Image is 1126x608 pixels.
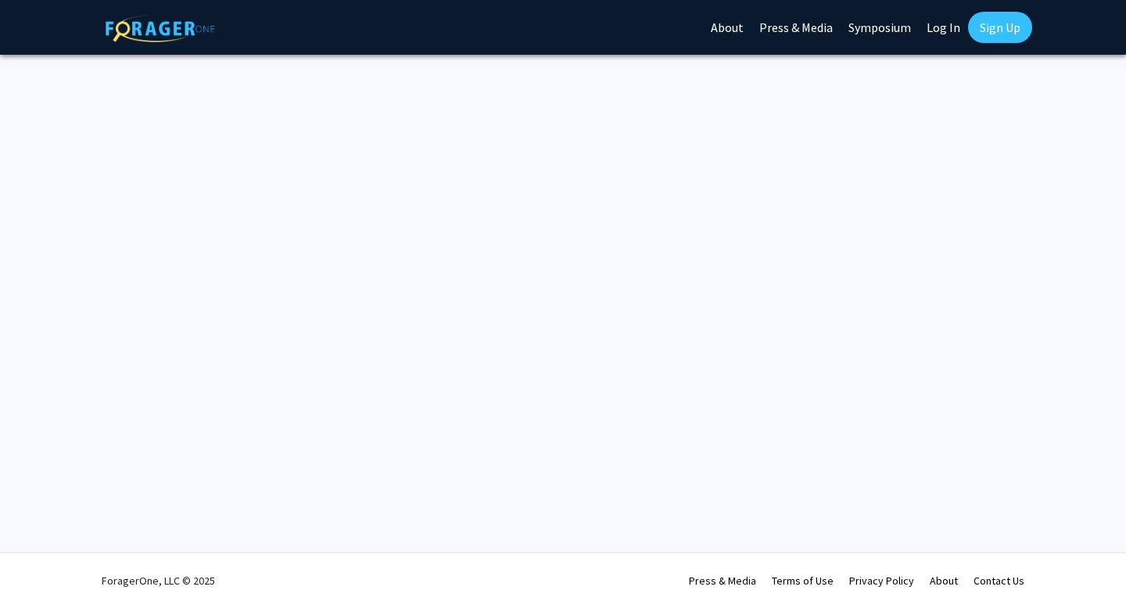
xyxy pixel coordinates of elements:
img: ForagerOne Logo [106,15,215,42]
div: ForagerOne, LLC © 2025 [102,553,215,608]
a: Contact Us [974,574,1024,588]
a: Privacy Policy [849,574,914,588]
a: Terms of Use [772,574,834,588]
a: Sign Up [968,12,1032,43]
a: About [930,574,958,588]
a: Press & Media [689,574,756,588]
